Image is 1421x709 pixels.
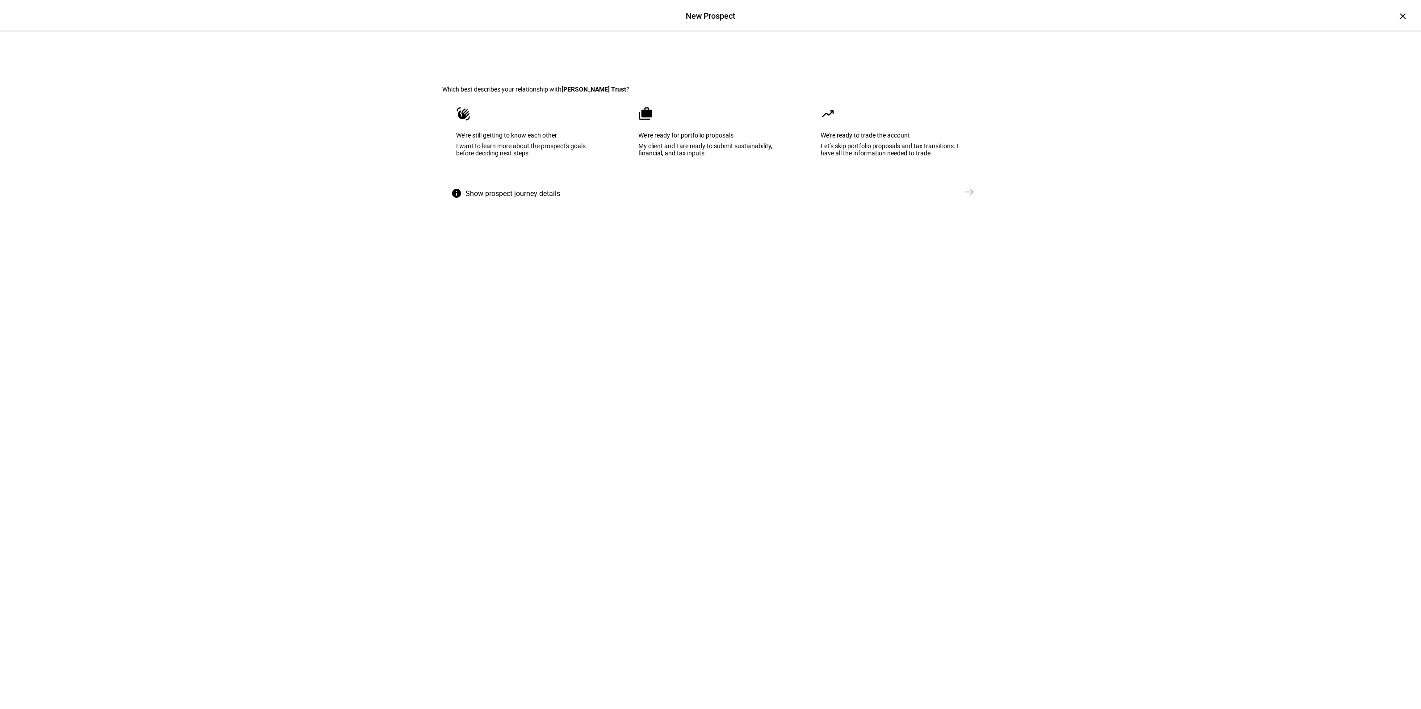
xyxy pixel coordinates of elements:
div: × [1396,9,1410,23]
div: Let’s skip portfolio proposals and tax transitions. I have all the information needed to trade [821,142,965,157]
b: [PERSON_NAME] Trust [562,86,627,93]
div: I want to learn more about the prospect's goals before deciding next steps [457,142,600,157]
button: Show prospect journey details [443,183,573,204]
eth-mega-radio-button: We're ready to trade the account [807,93,979,183]
div: Which best describes your relationship with ? [443,86,979,93]
div: We’re ready for portfolio proposals [639,132,783,139]
div: We're ready to trade the account [821,132,965,139]
mat-icon: info [452,188,462,199]
eth-mega-radio-button: We’re still getting to know each other [443,93,614,183]
mat-icon: moving [821,107,835,121]
mat-icon: waving_hand [457,107,471,121]
span: Show prospect journey details [466,183,561,204]
mat-icon: cases [639,107,653,121]
eth-mega-radio-button: We’re ready for portfolio proposals [625,93,796,183]
div: My client and I are ready to submit sustainability, financial, and tax inputs [639,142,783,157]
div: We’re still getting to know each other [457,132,600,139]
